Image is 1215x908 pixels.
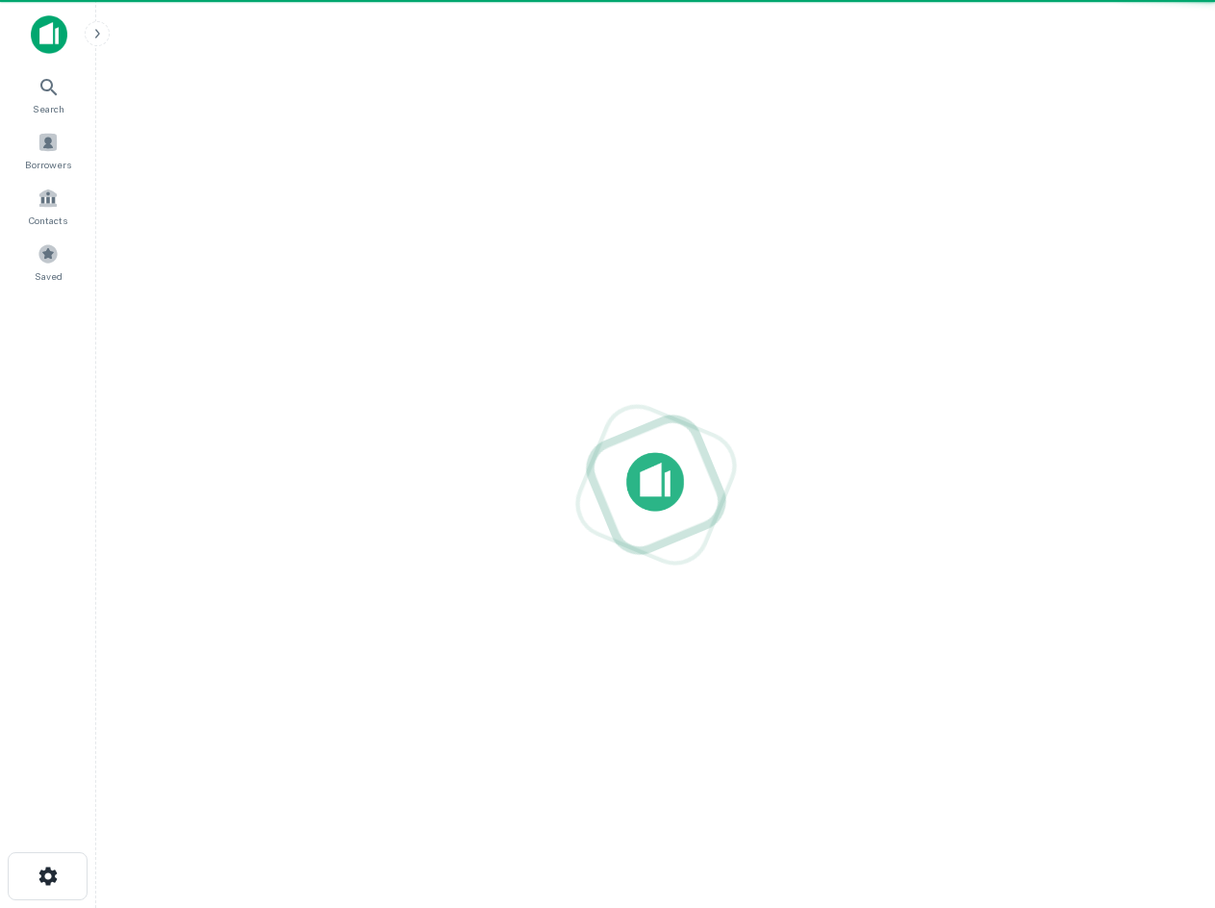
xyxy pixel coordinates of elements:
[6,68,90,120] a: Search
[6,180,90,232] a: Contacts
[6,236,90,288] a: Saved
[25,157,71,172] span: Borrowers
[6,124,90,176] a: Borrowers
[1119,754,1215,846] iframe: Chat Widget
[29,213,67,228] span: Contacts
[31,15,67,54] img: capitalize-icon.png
[35,268,63,284] span: Saved
[33,101,64,116] span: Search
